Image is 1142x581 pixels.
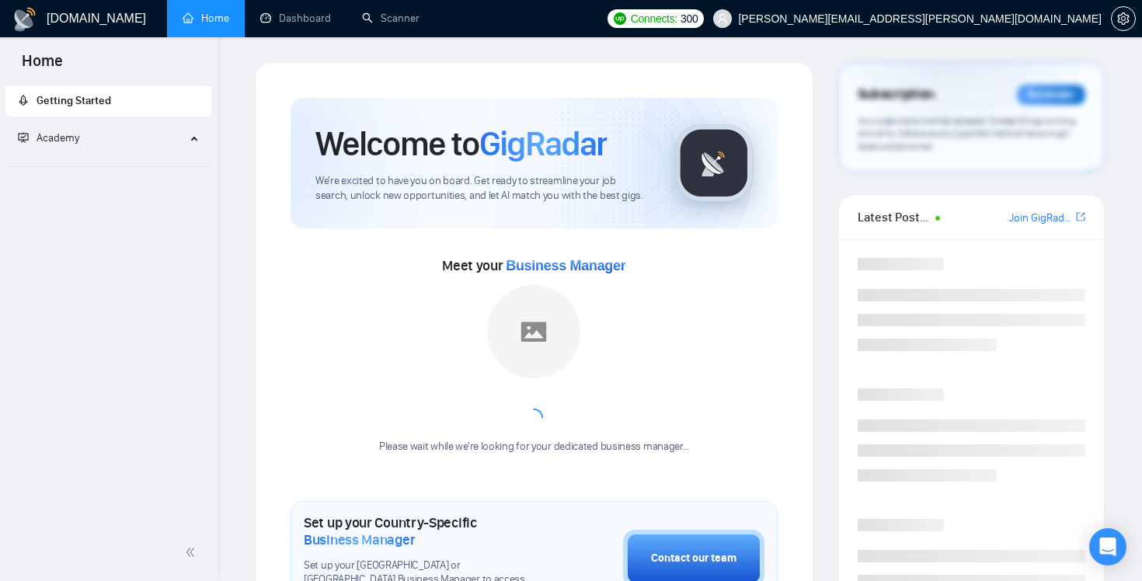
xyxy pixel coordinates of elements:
[1111,6,1136,31] button: setting
[681,10,698,27] span: 300
[18,132,29,143] span: fund-projection-screen
[631,10,677,27] span: Connects:
[858,207,931,227] span: Latest Posts from the GigRadar Community
[858,82,935,108] span: Subscription
[9,50,75,82] span: Home
[506,258,625,273] span: Business Manager
[1111,12,1136,25] a: setting
[315,123,607,165] h1: Welcome to
[362,12,420,25] a: searchScanner
[12,7,37,32] img: logo
[651,550,736,567] div: Contact our team
[614,12,626,25] img: upwork-logo.png
[315,174,650,204] span: We're excited to have you on board. Get ready to streamline your job search, unlock new opportuni...
[479,123,607,165] span: GigRadar
[442,257,625,274] span: Meet your
[5,160,211,170] li: Academy Homepage
[37,94,111,107] span: Getting Started
[1009,210,1073,227] a: Join GigRadar Slack Community
[521,406,546,431] span: loading
[183,12,229,25] a: homeHome
[858,115,1076,152] span: Your subscription will be renewed. To keep things running smoothly, make sure your payment method...
[304,531,415,548] span: Business Manager
[675,124,753,202] img: gigradar-logo.png
[1076,210,1085,223] span: export
[304,514,545,548] h1: Set up your Country-Specific
[1017,85,1085,105] div: Reminder
[260,12,331,25] a: dashboardDashboard
[37,131,79,144] span: Academy
[5,85,211,117] li: Getting Started
[185,544,200,560] span: double-left
[717,13,728,24] span: user
[18,131,79,144] span: Academy
[1112,12,1135,25] span: setting
[18,95,29,106] span: rocket
[1089,528,1126,565] div: Open Intercom Messenger
[1076,210,1085,224] a: export
[487,285,580,378] img: placeholder.png
[370,440,698,454] div: Please wait while we're looking for your dedicated business manager...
